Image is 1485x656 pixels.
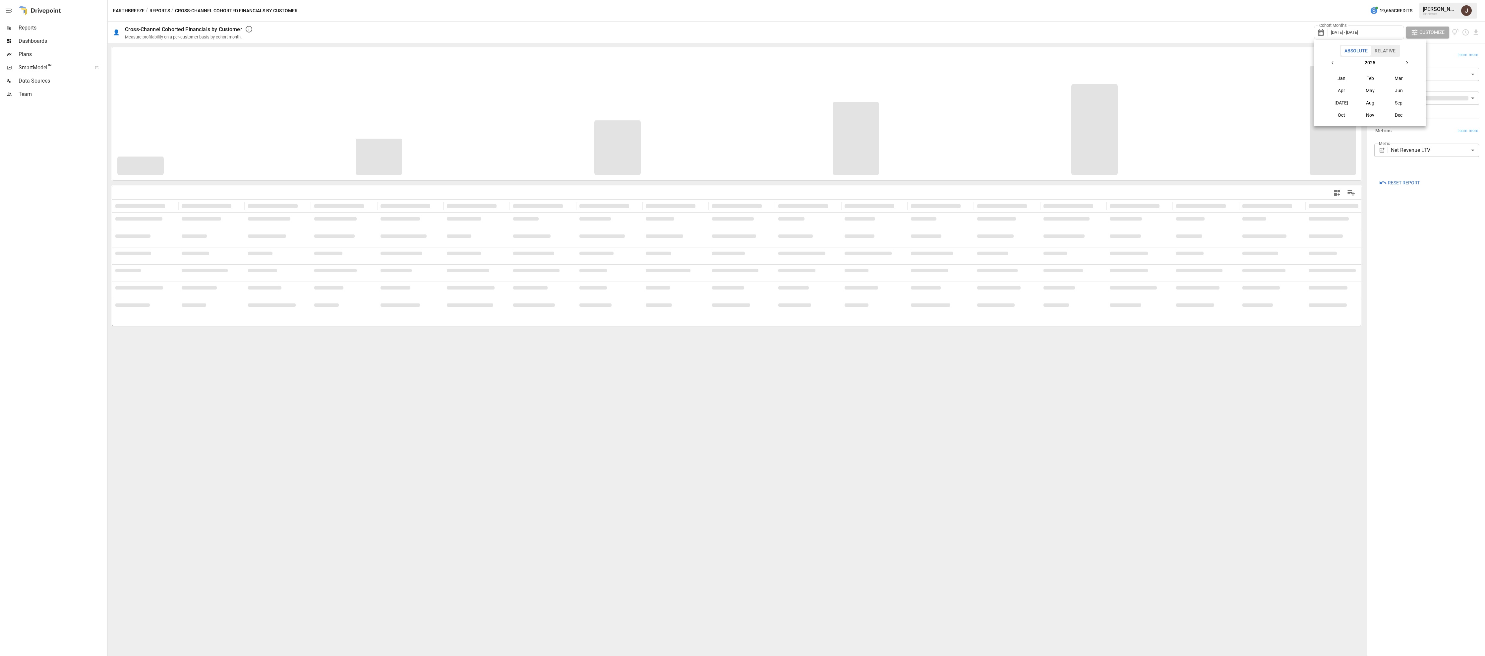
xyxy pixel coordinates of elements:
[1385,97,1413,109] button: Sep
[1356,97,1384,109] button: Aug
[1385,85,1413,97] button: Jun
[1327,85,1356,97] button: Apr
[1341,46,1371,56] button: Absolute
[1339,57,1401,69] button: 2025
[1385,72,1413,84] button: Mar
[1385,109,1413,121] button: Dec
[1327,97,1356,109] button: [DATE]
[1327,72,1356,84] button: Jan
[1327,109,1356,121] button: Oct
[1356,72,1384,84] button: Feb
[1371,46,1399,56] button: Relative
[1356,109,1384,121] button: Nov
[1356,85,1384,97] button: May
